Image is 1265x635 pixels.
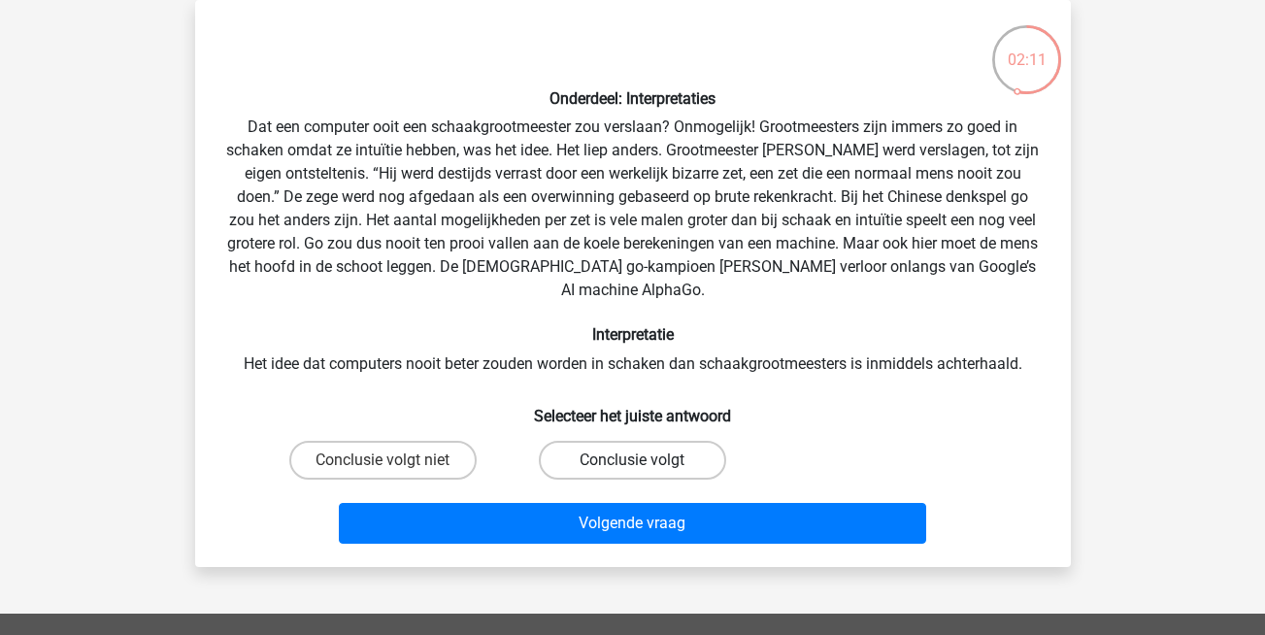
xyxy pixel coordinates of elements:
[226,89,1040,108] h6: Onderdeel: Interpretaties
[226,325,1040,344] h6: Interpretatie
[990,23,1063,72] div: 02:11
[289,441,477,480] label: Conclusie volgt niet
[226,391,1040,425] h6: Selecteer het juiste antwoord
[539,441,726,480] label: Conclusie volgt
[203,16,1063,551] div: Dat een computer ooit een schaakgrootmeester zou verslaan? Onmogelijk! Grootmeesters zijn immers ...
[339,503,926,544] button: Volgende vraag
